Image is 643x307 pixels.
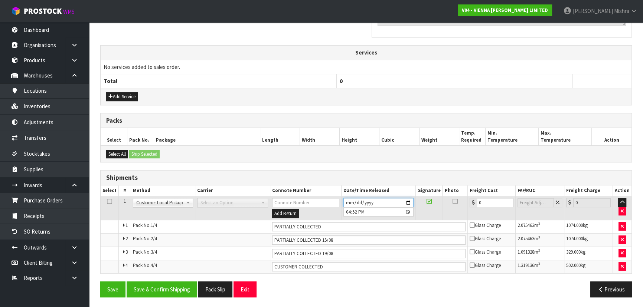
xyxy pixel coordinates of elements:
td: kg [564,220,613,233]
span: Select an Option [200,198,258,207]
th: Min. Temperature [486,128,539,145]
th: Services [101,46,631,60]
td: Pack No. [131,220,270,233]
span: ProStock [24,6,62,16]
th: Cubic [379,128,419,145]
input: Freight Charge [573,198,611,207]
button: Select All [106,150,128,159]
th: Weight [419,128,459,145]
td: Pack No. [131,247,270,260]
th: Connote Number [270,185,342,196]
span: 1074.000 [566,222,583,228]
span: 4/4 [151,262,157,268]
span: 4 [125,262,127,268]
sup: 3 [538,248,540,253]
button: Add Return [272,209,299,218]
th: # [119,185,131,196]
button: Exit [234,281,257,297]
th: Height [340,128,379,145]
button: Add Service [106,92,138,101]
td: m [515,233,564,247]
td: m [515,260,564,273]
span: 2 [125,235,127,242]
span: 3 [125,249,127,255]
sup: 3 [538,261,540,266]
th: Freight Cost [468,185,516,196]
span: Glass Charge [470,262,501,268]
button: Previous [590,281,632,297]
th: Date/Time Released [342,185,416,196]
img: cube-alt.png [11,6,20,16]
input: Connote Number [272,235,466,245]
span: Glass Charge [470,222,501,228]
span: 2/4 [151,235,157,242]
span: Customer Local Pickup [136,198,183,207]
th: Method [131,185,195,196]
th: Select [101,185,119,196]
td: kg [564,260,613,273]
span: 2.075463 [518,235,534,242]
td: m [515,220,564,233]
th: Length [260,128,300,145]
td: m [515,247,564,260]
a: V04 - VIENNA [PERSON_NAME] LIMITED [458,4,552,16]
strong: V04 - VIENNA [PERSON_NAME] LIMITED [462,7,548,13]
span: Mishra [614,7,629,14]
input: Connote Number [272,249,466,258]
span: 1/4 [151,222,157,228]
button: Save & Confirm Shipping [127,281,197,297]
td: No services added to sales order. [101,60,631,74]
th: Total [101,74,337,88]
span: 1.091328 [518,249,534,255]
h3: Packs [106,117,626,124]
span: 3/4 [151,249,157,255]
input: Connote Number [272,198,340,207]
h3: Shipments [106,174,626,181]
td: Pack No. [131,233,270,247]
input: Connote Number [272,222,466,231]
span: 0 [340,77,343,85]
input: Freight Adjustment [518,198,554,207]
th: FAF/RUC [515,185,564,196]
button: Pack Slip [198,281,232,297]
td: Pack No. [131,260,270,273]
button: Ship Selected [129,150,160,159]
span: 329.000 [566,249,581,255]
button: Save [100,281,125,297]
sup: 3 [538,235,540,240]
small: WMS [63,8,75,15]
sup: 3 [538,221,540,226]
span: 1 [125,222,127,228]
th: Freight Charge [564,185,613,196]
span: 1074.000 [566,235,583,242]
th: Pack No. [127,128,154,145]
span: Glass Charge [470,249,501,255]
span: 502.000 [566,262,581,268]
span: 2.075463 [518,222,534,228]
td: kg [564,233,613,247]
input: Connote Number [272,262,466,271]
td: kg [564,247,613,260]
th: Width [300,128,339,145]
th: Select [101,128,127,145]
span: [PERSON_NAME] [573,7,613,14]
th: Signature [416,185,443,196]
input: Freight Cost [477,198,513,207]
span: 1 [124,198,126,204]
th: Action [592,128,631,145]
th: Package [154,128,260,145]
th: Max. Temperature [539,128,592,145]
span: Glass Charge [470,235,501,242]
span: 1.319136 [518,262,534,268]
th: Action [613,185,631,196]
th: Carrier [195,185,270,196]
th: Photo [443,185,468,196]
th: Temp. Required [459,128,486,145]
